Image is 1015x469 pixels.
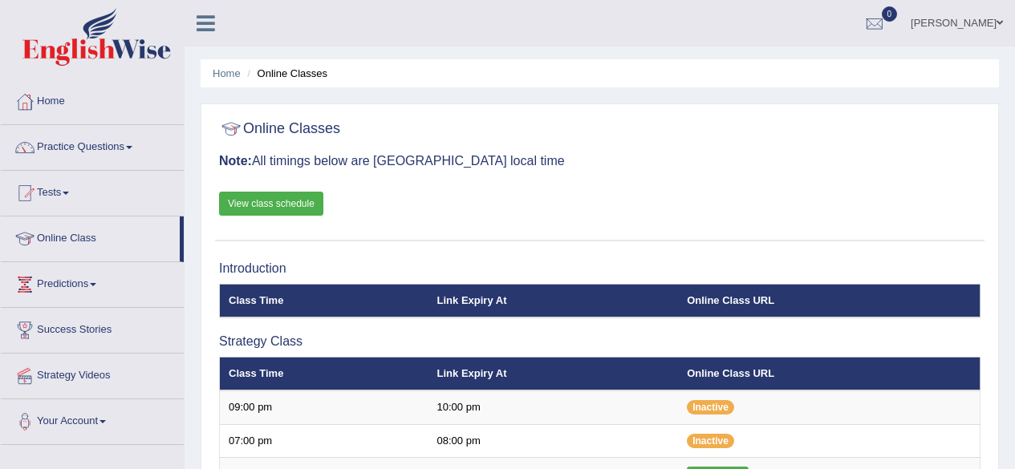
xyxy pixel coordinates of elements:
h3: All timings below are [GEOGRAPHIC_DATA] local time [219,154,980,168]
th: Class Time [220,284,428,317]
td: 09:00 pm [220,390,428,424]
th: Link Expiry At [428,357,679,390]
a: Home [1,79,184,119]
a: Strategy Videos [1,354,184,394]
td: 07:00 pm [220,424,428,458]
span: Inactive [687,400,734,414]
a: Success Stories [1,308,184,348]
a: Home [213,67,241,79]
th: Link Expiry At [428,284,679,317]
span: 0 [882,6,898,22]
td: 10:00 pm [428,390,679,424]
a: Online Class [1,216,180,257]
b: Note: [219,154,252,168]
th: Online Class URL [678,284,980,317]
th: Online Class URL [678,357,980,390]
h3: Strategy Class [219,334,980,349]
span: Inactive [687,434,734,448]
h2: Online Classes [219,117,340,141]
a: Predictions [1,262,184,302]
a: Your Account [1,399,184,439]
a: Practice Questions [1,125,184,165]
th: Class Time [220,357,428,390]
a: View class schedule [219,192,323,216]
li: Online Classes [243,66,327,81]
a: Tests [1,171,184,211]
h3: Introduction [219,261,980,276]
td: 08:00 pm [428,424,679,458]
